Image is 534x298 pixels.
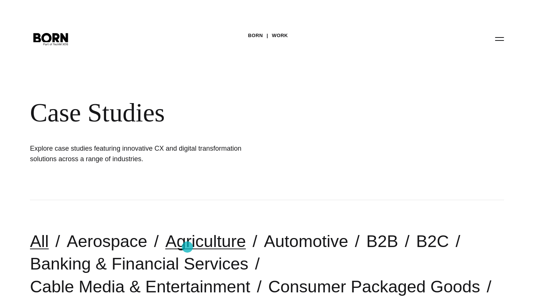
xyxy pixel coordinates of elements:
[491,31,509,46] button: Open
[366,232,398,251] a: B2B
[272,30,288,41] a: Work
[416,232,449,251] a: B2C
[264,232,348,251] a: Automotive
[30,97,457,128] div: Case Studies
[165,232,246,251] a: Agriculture
[268,277,480,296] a: Consumer Packaged Goods
[30,232,49,251] a: All
[30,143,255,164] h1: Explore case studies featuring innovative CX and digital transformation solutions across a range ...
[30,277,250,296] a: Cable Media & Entertainment
[248,30,263,41] a: BORN
[30,254,248,273] a: Banking & Financial Services
[67,232,147,251] a: Aerospace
